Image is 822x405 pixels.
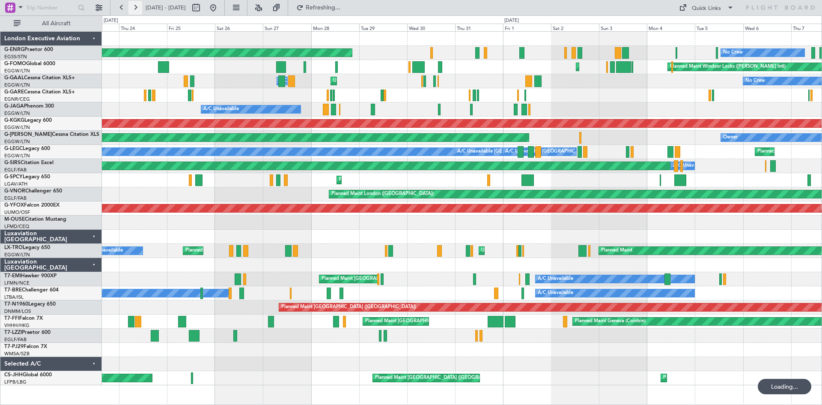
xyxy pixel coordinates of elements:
a: WMSA/SZB [4,351,30,357]
div: Planned Maint [GEOGRAPHIC_DATA] [322,273,403,285]
div: Sat 2 [551,24,599,31]
span: G-FOMO [4,61,26,66]
div: Fri 1 [503,24,551,31]
a: T7-FFIFalcon 7X [4,316,43,321]
a: LFMN/NCE [4,280,30,286]
div: Quick Links [692,4,721,13]
span: G-ENRG [4,47,24,52]
a: LX-TROLegacy 650 [4,245,50,250]
a: EGGW/LTN [4,138,30,145]
a: VHHH/HKG [4,322,30,329]
span: All Aircraft [22,21,90,27]
span: G-SPCY [4,174,23,180]
div: A/C Unavailable [538,287,573,300]
a: G-SIRSCitation Excel [4,160,54,165]
a: G-YFOXFalcon 2000EX [4,203,60,208]
span: G-SIRS [4,160,21,165]
div: Mon 4 [647,24,695,31]
a: LTBA/ISL [4,294,24,300]
a: DNMM/LOS [4,308,31,315]
span: LX-TRO [4,245,23,250]
div: Loading... [758,379,811,394]
div: Planned Maint Windsor Locks ([PERSON_NAME] Intl) [670,60,786,73]
div: Planned Maint [GEOGRAPHIC_DATA] ([GEOGRAPHIC_DATA]) [185,244,320,257]
span: [DATE] - [DATE] [146,4,186,12]
div: Sun 3 [599,24,647,31]
a: EGLF/FAB [4,195,27,201]
input: Trip Number [26,1,75,14]
a: LFMD/CEQ [4,223,29,230]
div: A/C Unavailable [203,103,239,116]
a: LFPB/LBG [4,379,27,385]
a: G-GAALCessna Citation XLS+ [4,75,75,81]
a: T7-EMIHawker 900XP [4,273,57,279]
div: Wed 6 [743,24,791,31]
span: T7-PJ29 [4,344,24,349]
a: T7-N1960Legacy 650 [4,302,56,307]
a: CS-JHHGlobal 6000 [4,372,52,378]
div: Mon 28 [311,24,359,31]
div: A/C Unavailable [GEOGRAPHIC_DATA] ([GEOGRAPHIC_DATA]) [505,145,644,158]
span: G-GARE [4,90,24,95]
a: LGAV/ATH [4,181,27,187]
a: G-LEGCLegacy 600 [4,146,50,151]
div: Planned Maint [GEOGRAPHIC_DATA] ([GEOGRAPHIC_DATA]) [663,372,798,384]
div: Planned Maint [GEOGRAPHIC_DATA] [578,60,660,73]
button: Refreshing... [292,1,344,15]
div: Planned Maint London ([GEOGRAPHIC_DATA]) [331,188,434,201]
a: G-KGKGLegacy 600 [4,118,52,123]
a: G-VNORChallenger 650 [4,189,62,194]
span: G-LEGC [4,146,23,151]
a: T7-LZZIPraetor 600 [4,330,51,335]
span: CS-JHH [4,372,23,378]
div: Unplanned Maint [GEOGRAPHIC_DATA] ([GEOGRAPHIC_DATA]) [481,244,622,257]
div: A/C Unavailable [673,159,709,172]
div: Wed 30 [407,24,455,31]
button: All Aircraft [9,17,93,30]
div: Thu 31 [455,24,503,31]
span: T7-LZZI [4,330,22,335]
div: Sat 26 [215,24,263,31]
a: EGGW/LTN [4,252,30,258]
a: EGGW/LTN [4,82,30,88]
div: A/C Unavailable [87,244,123,257]
div: Thu 24 [119,24,167,31]
span: G-GAAL [4,75,24,81]
span: T7-FFI [4,316,19,321]
a: EGSS/STN [4,54,27,60]
div: No Crew [745,75,765,87]
div: Owner [723,131,738,144]
a: T7-BREChallenger 604 [4,288,59,293]
a: EGLF/FAB [4,167,27,173]
div: A/C Unavailable [GEOGRAPHIC_DATA] ([GEOGRAPHIC_DATA]) [457,145,596,158]
div: Tue 29 [359,24,407,31]
div: No Crew [723,46,743,59]
a: G-FOMOGlobal 6000 [4,61,55,66]
div: Fri 25 [167,24,215,31]
span: Refreshing... [305,5,341,11]
a: G-SPCYLegacy 650 [4,174,50,180]
div: Planned Maint [GEOGRAPHIC_DATA] ([GEOGRAPHIC_DATA]) [375,372,510,384]
div: Planned Maint [GEOGRAPHIC_DATA] ([GEOGRAPHIC_DATA]) [281,301,416,314]
a: T7-PJ29Falcon 7X [4,344,47,349]
a: EGGW/LTN [4,110,30,117]
span: G-KGKG [4,118,24,123]
button: Quick Links [675,1,738,15]
span: G-[PERSON_NAME] [4,132,52,137]
div: Planned Maint [601,244,632,257]
span: T7-BRE [4,288,22,293]
div: Planned Maint Geneva (Cointrin) [575,315,646,328]
a: EGGW/LTN [4,124,30,131]
a: EGGW/LTN [4,153,30,159]
a: G-ENRGPraetor 600 [4,47,53,52]
span: G-YFOX [4,203,24,208]
a: UUMO/OSF [4,209,30,216]
a: EGGW/LTN [4,68,30,74]
div: A/C Unavailable [538,273,573,285]
span: G-VNOR [4,189,25,194]
a: EGNR/CEG [4,96,30,102]
div: Tue 5 [695,24,743,31]
span: T7-EMI [4,273,21,279]
div: Sun 27 [263,24,311,31]
a: G-[PERSON_NAME]Cessna Citation XLS [4,132,99,137]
